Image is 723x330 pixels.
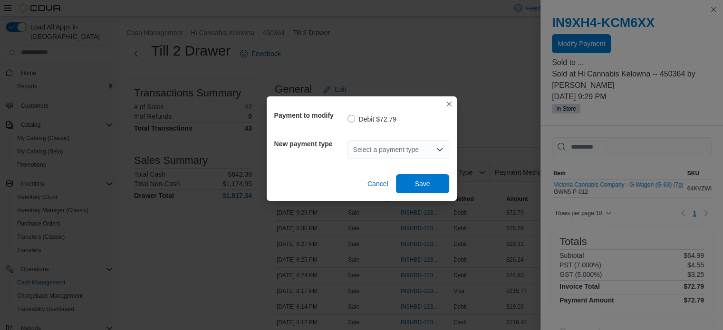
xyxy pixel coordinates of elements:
[415,179,430,189] span: Save
[443,98,455,110] button: Closes this modal window
[396,174,449,193] button: Save
[436,146,443,153] button: Open list of options
[367,179,388,189] span: Cancel
[274,134,346,153] h5: New payment type
[353,144,354,155] input: Accessible screen reader label
[274,106,346,125] h5: Payment to modify
[347,113,396,125] label: Debit $72.79
[364,174,392,193] button: Cancel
